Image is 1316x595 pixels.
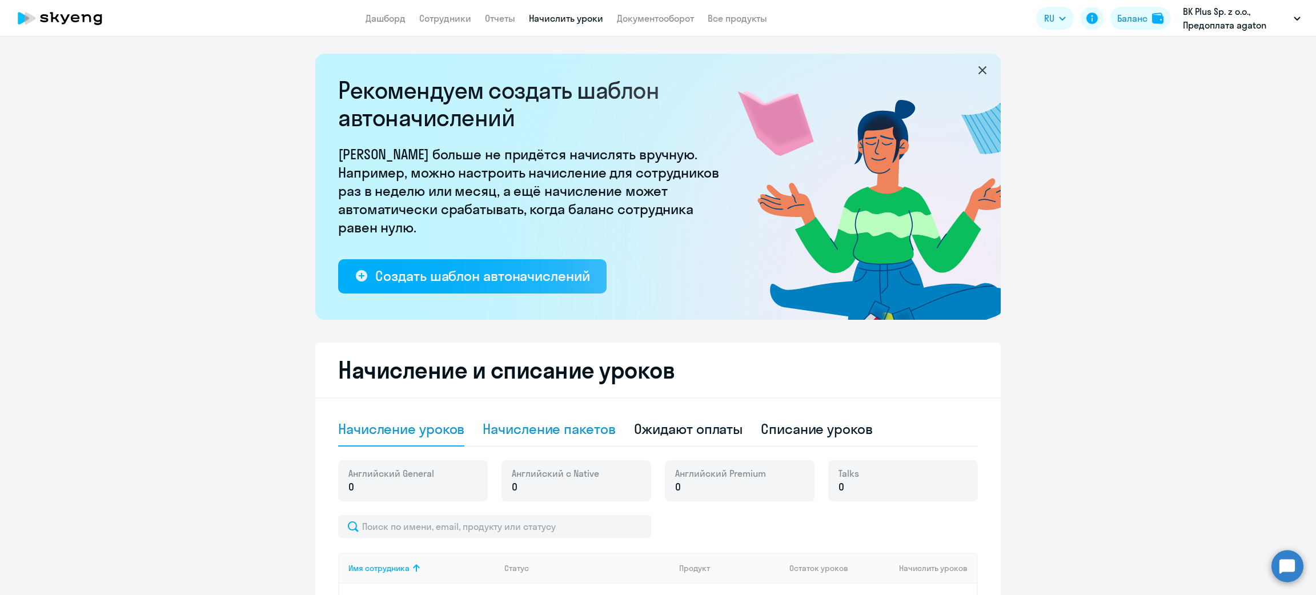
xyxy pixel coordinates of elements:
[338,420,464,438] div: Начисление уроков
[348,563,495,573] div: Имя сотрудника
[1152,13,1163,24] img: balance
[375,267,589,285] div: Создать шаблон автоначислений
[1177,5,1306,32] button: BK Plus Sp. z o.o., Предоплата agaton
[675,480,681,495] span: 0
[348,467,434,480] span: Английский General
[789,563,860,573] div: Остаток уроков
[529,13,603,24] a: Начислить уроки
[1110,7,1170,30] button: Балансbalance
[838,467,859,480] span: Talks
[634,420,743,438] div: Ожидают оплаты
[708,13,767,24] a: Все продукты
[483,420,615,438] div: Начисление пакетов
[1036,7,1074,30] button: RU
[338,259,607,294] button: Создать шаблон автоначислений
[679,563,781,573] div: Продукт
[617,13,694,24] a: Документооборот
[338,77,727,131] h2: Рекомендуем создать шаблон автоначислений
[838,480,844,495] span: 0
[512,467,599,480] span: Английский с Native
[338,145,727,236] p: [PERSON_NAME] больше не придётся начислять вручную. Например, можно настроить начисление для сотр...
[504,563,529,573] div: Статус
[485,13,515,24] a: Отчеты
[348,480,354,495] span: 0
[1044,11,1054,25] span: RU
[504,563,670,573] div: Статус
[512,480,517,495] span: 0
[338,515,651,538] input: Поиск по имени, email, продукту или статусу
[348,563,410,573] div: Имя сотрудника
[675,467,766,480] span: Английский Premium
[761,420,873,438] div: Списание уроков
[338,356,978,384] h2: Начисление и списание уроков
[860,553,977,584] th: Начислить уроков
[1117,11,1148,25] div: Баланс
[419,13,471,24] a: Сотрудники
[366,13,406,24] a: Дашборд
[1183,5,1289,32] p: BK Plus Sp. z o.o., Предоплата agaton
[679,563,710,573] div: Продукт
[789,563,848,573] span: Остаток уроков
